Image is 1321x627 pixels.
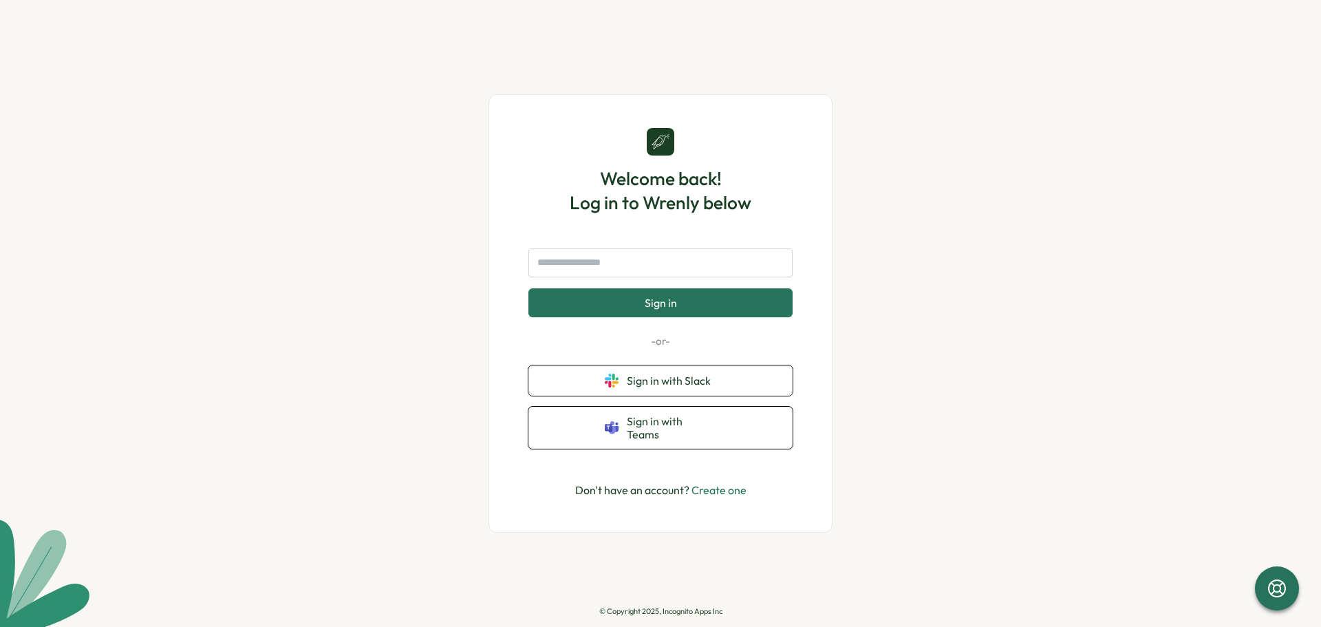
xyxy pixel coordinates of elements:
[645,297,677,309] span: Sign in
[570,167,751,215] h1: Welcome back! Log in to Wrenly below
[528,288,793,317] button: Sign in
[627,415,716,440] span: Sign in with Teams
[528,365,793,396] button: Sign in with Slack
[691,483,747,497] a: Create one
[599,607,722,616] p: © Copyright 2025, Incognito Apps Inc
[575,482,747,499] p: Don't have an account?
[528,334,793,349] p: -or-
[528,407,793,449] button: Sign in with Teams
[627,374,716,387] span: Sign in with Slack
